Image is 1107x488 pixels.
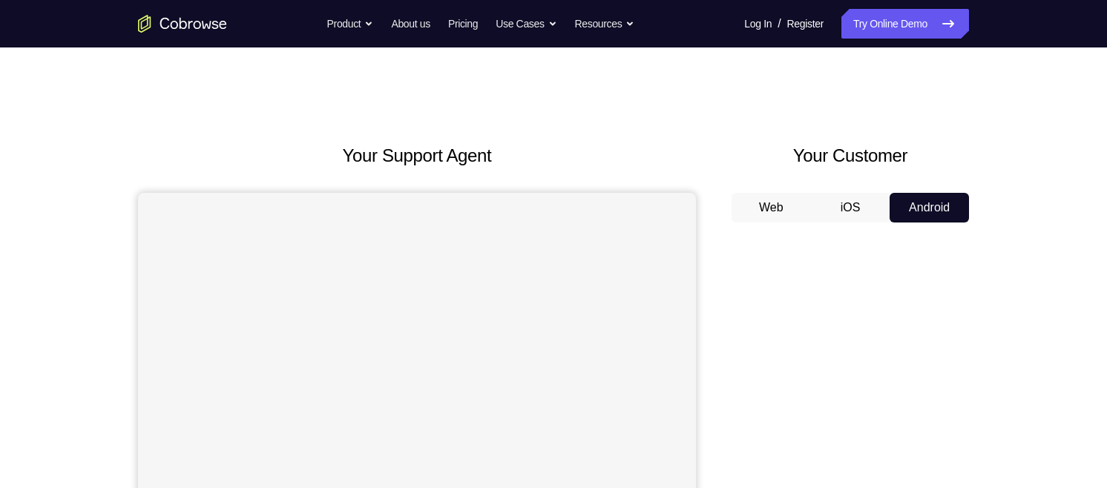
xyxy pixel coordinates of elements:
a: Log In [744,9,772,39]
h2: Your Support Agent [138,142,696,169]
a: Try Online Demo [841,9,969,39]
a: About us [391,9,430,39]
button: Product [327,9,374,39]
h2: Your Customer [732,142,969,169]
button: Web [732,193,811,222]
button: Android [890,193,969,222]
button: Use Cases [496,9,556,39]
span: / [778,15,781,33]
a: Pricing [448,9,478,39]
a: Register [787,9,824,39]
a: Go to the home page [138,15,227,33]
button: iOS [811,193,890,222]
button: Resources [575,9,635,39]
